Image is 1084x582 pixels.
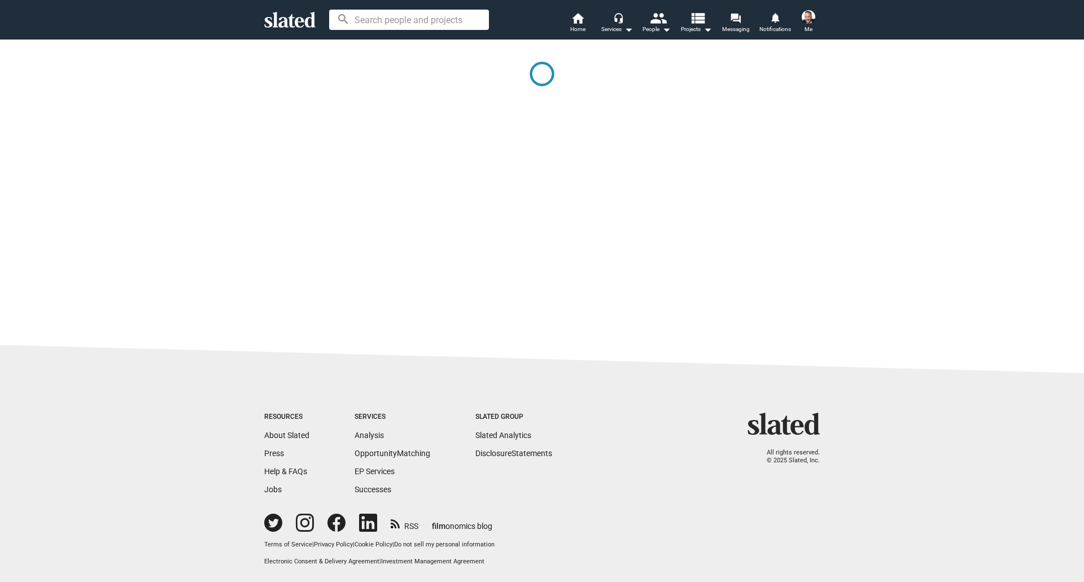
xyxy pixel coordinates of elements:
span: | [353,541,355,548]
input: Search people and projects [329,10,489,30]
mat-icon: arrow_drop_down [622,23,635,36]
a: Notifications [755,11,795,36]
mat-icon: home [571,11,584,25]
button: Services [597,11,637,36]
button: People [637,11,676,36]
div: Services [601,23,633,36]
span: | [312,541,314,548]
span: | [392,541,394,548]
mat-icon: view_list [689,10,706,26]
button: Do not sell my personal information [394,541,495,549]
a: About Slated [264,431,309,440]
mat-icon: forum [730,12,741,23]
img: Jared A Van Driessche [802,10,815,24]
a: Privacy Policy [314,541,353,548]
a: RSS [391,514,418,532]
span: Me [805,23,812,36]
button: Projects [676,11,716,36]
div: Resources [264,413,309,422]
a: filmonomics blog [432,512,492,532]
span: Home [570,23,585,36]
a: EP Services [355,467,395,476]
a: Jobs [264,485,282,494]
a: Successes [355,485,391,494]
span: film [432,522,445,531]
span: Messaging [722,23,750,36]
mat-icon: notifications [770,12,780,23]
mat-icon: people [650,10,666,26]
a: Electronic Consent & Delivery Agreement [264,558,379,565]
a: Press [264,449,284,458]
a: Investment Management Agreement [381,558,484,565]
a: Help & FAQs [264,467,307,476]
div: Slated Group [475,413,552,422]
a: DisclosureStatements [475,449,552,458]
p: All rights reserved. © 2025 Slated, Inc. [755,449,820,465]
a: Home [558,11,597,36]
span: Projects [681,23,712,36]
mat-icon: headset_mic [613,12,623,23]
mat-icon: arrow_drop_down [701,23,714,36]
mat-icon: arrow_drop_down [659,23,673,36]
button: Jared A Van DriesscheMe [795,8,822,37]
div: People [642,23,671,36]
a: Analysis [355,431,384,440]
a: Messaging [716,11,755,36]
a: Terms of Service [264,541,312,548]
div: Services [355,413,430,422]
a: OpportunityMatching [355,449,430,458]
a: Cookie Policy [355,541,392,548]
a: Slated Analytics [475,431,531,440]
span: | [379,558,381,565]
span: Notifications [759,23,791,36]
